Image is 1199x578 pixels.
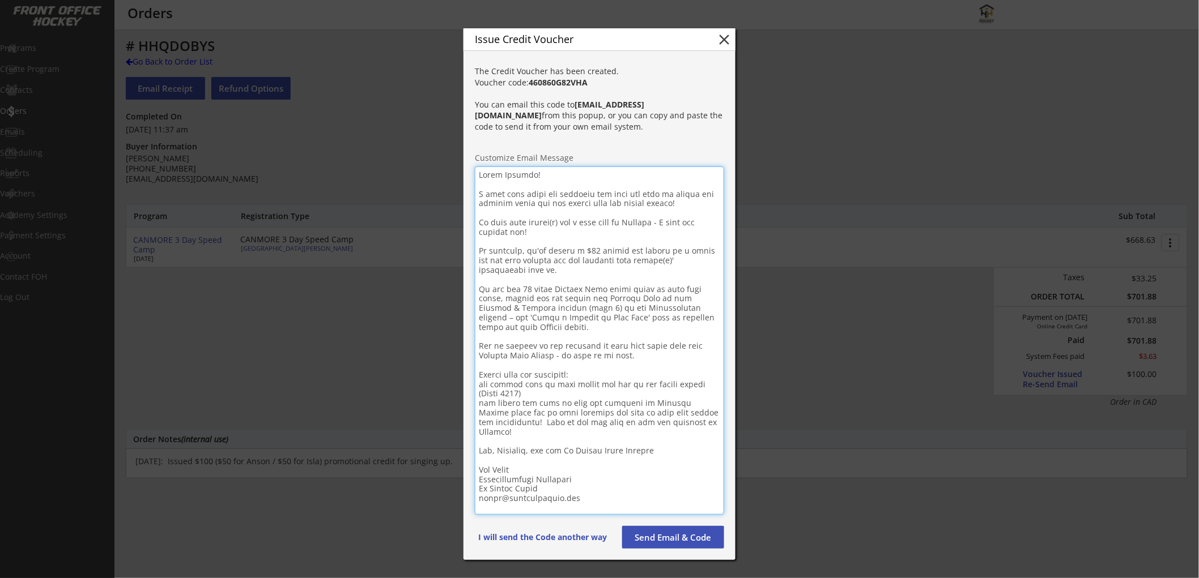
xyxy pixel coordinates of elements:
button: Send Email & Code [622,526,724,549]
button: close [716,31,733,48]
button: I will send the Code another way [474,526,611,549]
div: Issue Credit Voucher [475,33,698,46]
strong: 460860G82VHA [529,77,588,88]
div: The Credit Voucher has been created. Voucher code: You can email this code to from this popup, or... [475,66,724,132]
strong: [EMAIL_ADDRESS][DOMAIN_NAME] [475,99,644,121]
div: Customize Email Message [475,154,724,162]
